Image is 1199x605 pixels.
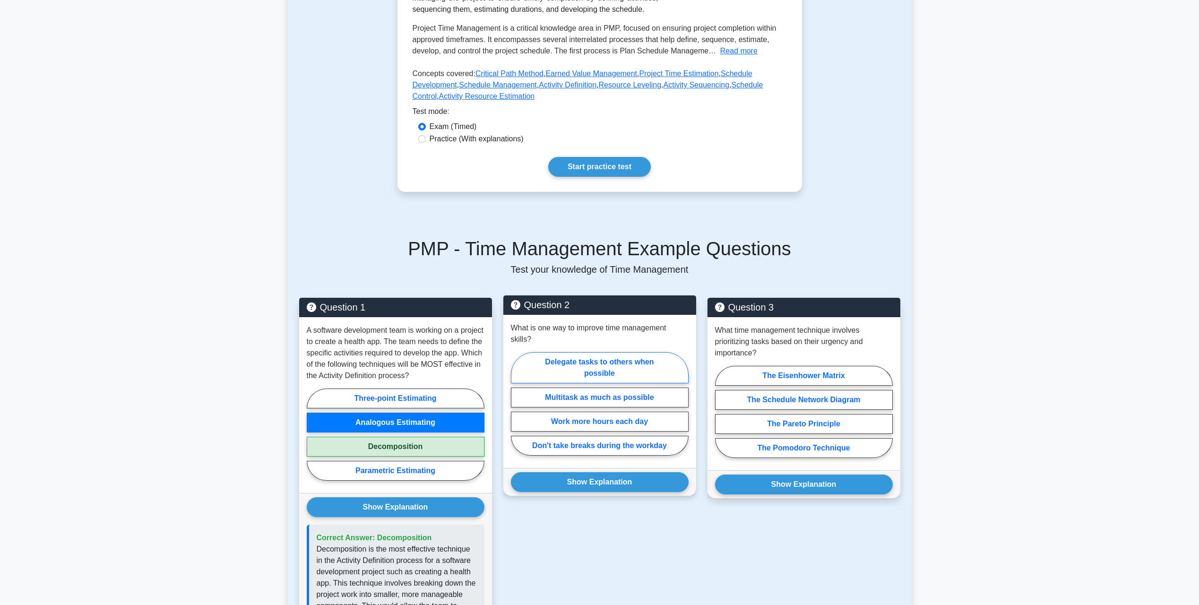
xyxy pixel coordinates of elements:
[715,414,893,434] label: The Pareto Principle
[715,438,893,458] label: The Pomodoro Technique
[430,121,477,132] label: Exam (Timed)
[715,325,893,359] p: What time management technique involves prioritizing tasks based on their urgency and importance?
[307,413,484,432] label: Analogous Estimating
[413,24,776,55] span: Project Time Management is a critical knowledge area in PMP, focused on ensuring project completi...
[720,45,758,57] button: Read more
[307,325,484,381] p: A software development team is working on a project to create a health app. The team needs to def...
[307,461,484,481] label: Parametric Estimating
[307,302,484,313] h5: Question 1
[430,133,524,145] label: Practice (With explanations)
[511,472,689,492] button: Show Explanation
[664,81,730,89] a: Activity Sequencing
[511,322,689,345] p: What is one way to improve time management skills?
[639,69,718,78] a: Project Time Estimation
[299,237,900,260] h5: PMP - Time Management Example Questions
[299,264,900,275] p: Test your knowledge of Time Management
[548,157,651,177] a: Start practice test
[715,366,893,386] label: The Eisenhower Matrix
[307,389,484,408] label: Three-point Estimating
[439,92,535,100] a: Activity Resource Estimation
[511,299,689,311] h5: Question 2
[715,475,893,494] button: Show Explanation
[413,68,787,106] p: Concepts covered: , , , , , , , , ,
[413,106,787,121] div: Test mode:
[599,81,662,89] a: Resource Leveling
[511,352,689,383] label: Delegate tasks to others when possible
[317,534,432,542] span: Correct Answer: Decomposition
[511,412,689,432] label: Work more hours each day
[511,436,689,456] label: Don't take breaks during the workday
[413,69,752,89] a: Schedule Development
[459,81,537,89] a: Schedule Management
[545,69,637,78] a: Earned Value Management
[475,69,543,78] a: Critical Path Method
[307,437,484,457] label: Decomposition
[307,497,484,517] button: Show Explanation
[715,390,893,410] label: The Schedule Network Diagram
[539,81,596,89] a: Activity Definition
[715,302,893,313] h5: Question 3
[511,388,689,407] label: Multitask as much as possible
